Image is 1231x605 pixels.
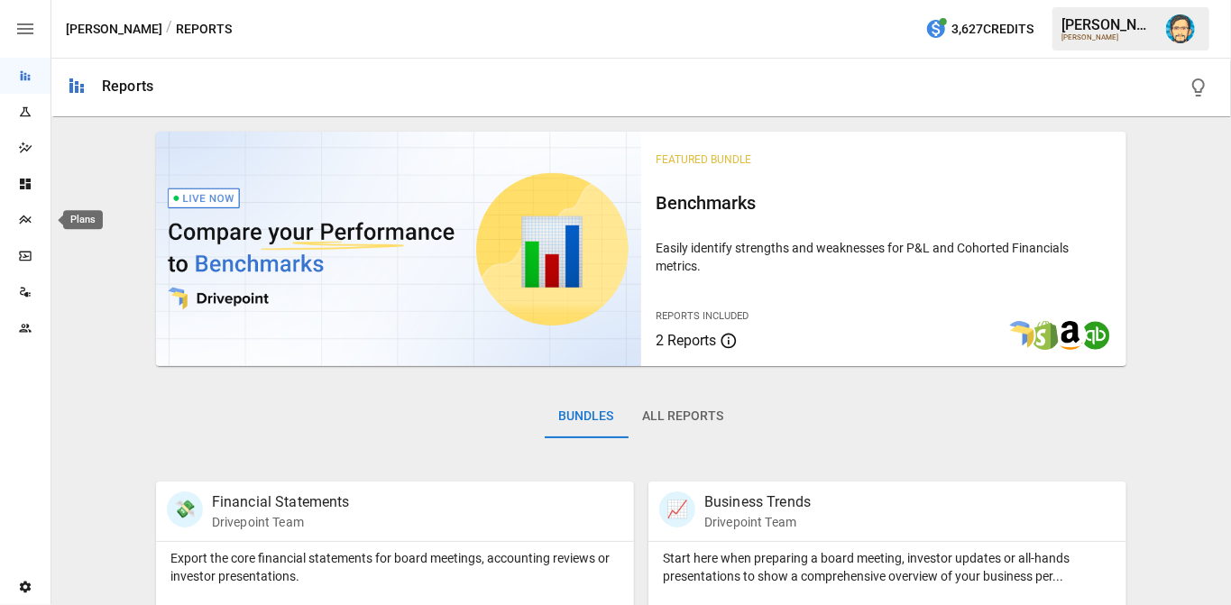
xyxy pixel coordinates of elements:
[659,491,695,527] div: 📈
[1006,321,1034,350] img: smart model
[629,395,739,438] button: All Reports
[212,513,350,531] p: Drivepoint Team
[1166,14,1195,43] img: Dana Basken
[1056,321,1085,350] img: amazon
[704,513,811,531] p: Drivepoint Team
[918,13,1041,46] button: 3,627Credits
[656,239,1112,275] p: Easily identify strengths and weaknesses for P&L and Cohorted Financials metrics.
[1081,321,1110,350] img: quickbooks
[663,549,1112,585] p: Start here when preparing a board meeting, investor updates or all-hands presentations to show a ...
[170,549,620,585] p: Export the core financial statements for board meetings, accounting reviews or investor presentat...
[156,132,641,366] img: video thumbnail
[1061,33,1155,41] div: [PERSON_NAME]
[212,491,350,513] p: Financial Statements
[704,491,811,513] p: Business Trends
[102,78,153,95] div: Reports
[1061,16,1155,33] div: [PERSON_NAME]
[951,18,1033,41] span: 3,627 Credits
[656,310,749,322] span: Reports Included
[656,153,751,166] span: Featured Bundle
[656,188,1112,217] h6: Benchmarks
[545,395,629,438] button: Bundles
[66,18,162,41] button: [PERSON_NAME]
[1155,4,1206,54] button: Dana Basken
[166,18,172,41] div: /
[656,332,716,349] span: 2 Reports
[63,210,103,229] div: Plans
[167,491,203,527] div: 💸
[1031,321,1060,350] img: shopify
